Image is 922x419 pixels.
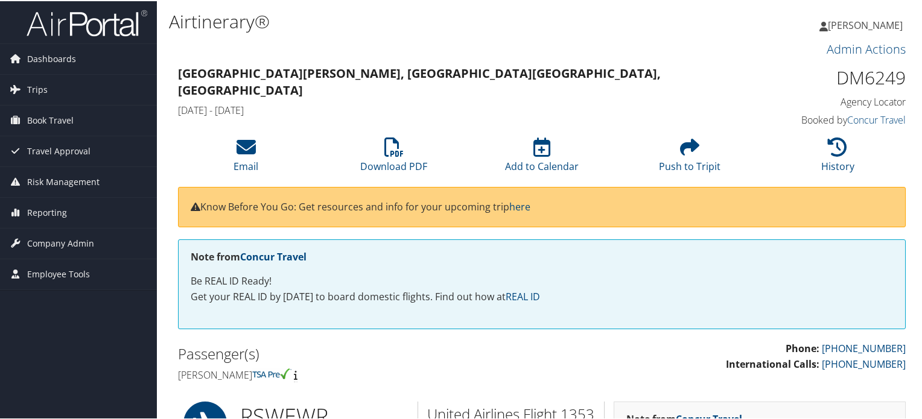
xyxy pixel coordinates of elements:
[509,199,530,212] a: here
[821,143,854,172] a: History
[505,143,579,172] a: Add to Calendar
[178,102,719,116] h4: [DATE] - [DATE]
[737,112,906,125] h4: Booked by
[828,17,903,31] span: [PERSON_NAME]
[786,341,819,354] strong: Phone:
[726,356,819,370] strong: International Calls:
[360,143,427,172] a: Download PDF
[737,94,906,107] h4: Agency Locator
[178,64,661,97] strong: [GEOGRAPHIC_DATA][PERSON_NAME], [GEOGRAPHIC_DATA] [GEOGRAPHIC_DATA], [GEOGRAPHIC_DATA]
[27,166,100,196] span: Risk Management
[27,8,147,36] img: airportal-logo.png
[27,258,90,288] span: Employee Tools
[178,342,533,363] h2: Passenger(s)
[822,341,906,354] a: [PHONE_NUMBER]
[819,6,915,42] a: [PERSON_NAME]
[27,135,91,165] span: Travel Approval
[737,64,906,89] h1: DM6249
[178,367,533,380] h4: [PERSON_NAME]
[822,356,906,370] a: [PHONE_NUMBER]
[506,289,540,302] a: REAL ID
[191,198,893,214] p: Know Before You Go: Get resources and info for your upcoming trip
[847,112,906,125] a: Concur Travel
[27,197,67,227] span: Reporting
[252,367,291,378] img: tsa-precheck.png
[827,40,906,56] a: Admin Actions
[240,249,307,262] a: Concur Travel
[27,74,48,104] span: Trips
[191,273,893,303] p: Be REAL ID Ready! Get your REAL ID by [DATE] to board domestic flights. Find out how at
[27,43,76,73] span: Dashboards
[234,143,258,172] a: Email
[191,249,307,262] strong: Note from
[27,104,74,134] span: Book Travel
[27,227,94,257] span: Company Admin
[169,8,666,33] h1: Airtinerary®
[659,143,720,172] a: Push to Tripit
